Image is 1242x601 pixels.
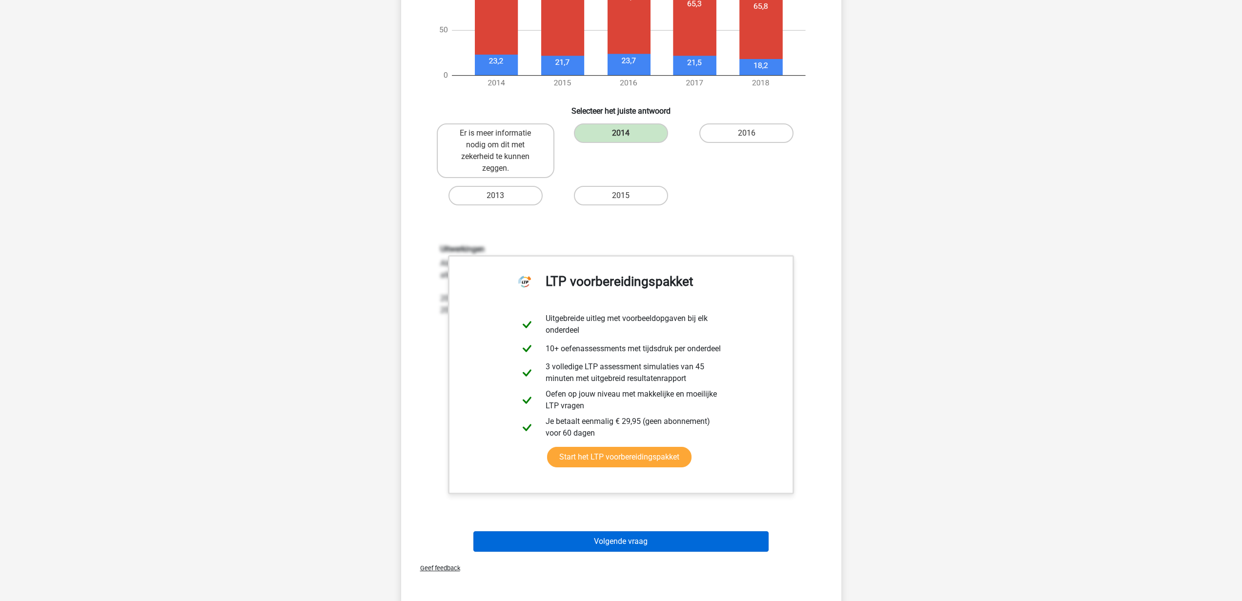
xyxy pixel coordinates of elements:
label: Er is meer informatie nodig om dit met zekerheid te kunnen zeggen. [437,123,554,178]
label: 2014 [574,123,668,143]
span: Geef feedback [412,564,460,572]
h6: Selecteer het juiste antwoord [417,99,826,116]
label: 2016 [699,123,794,143]
label: 2013 [448,186,543,205]
button: Volgende vraag [473,531,769,552]
label: 2015 [574,186,668,205]
h6: Uitwerkingen [440,244,802,254]
div: Als je naar de bezoekersaantallen kijkt, zie je dat deze elk jaar vrij dicht bij elkaar liggen. E... [433,244,810,316]
a: Start het LTP voorbereidingspakket [547,447,692,467]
